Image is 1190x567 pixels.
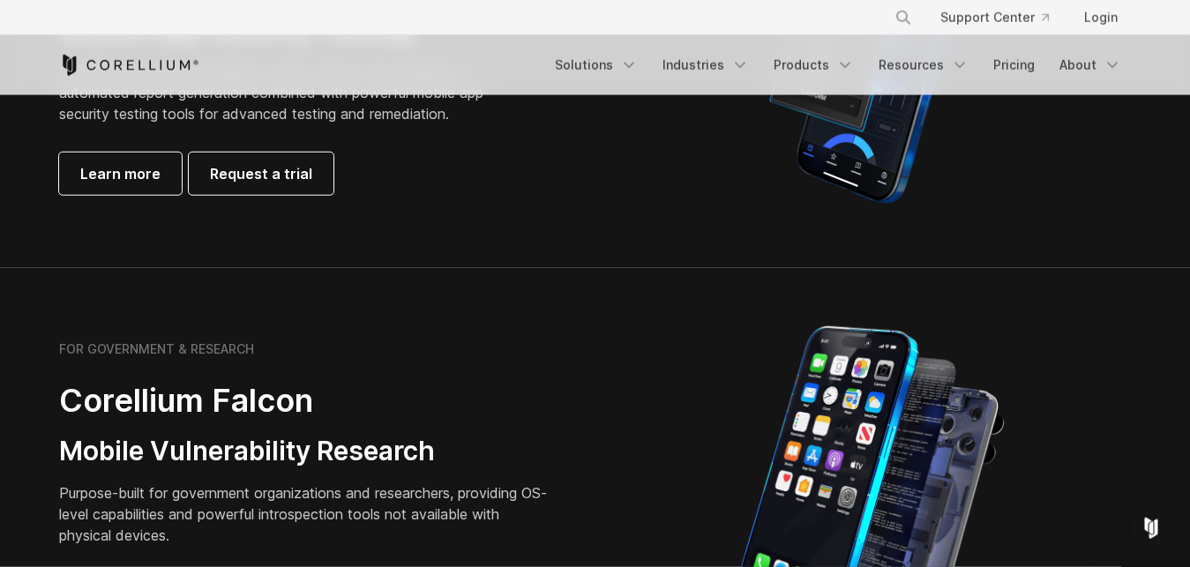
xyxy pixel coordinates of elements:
[80,163,161,184] span: Learn more
[983,49,1045,81] a: Pricing
[763,49,864,81] a: Products
[873,2,1132,34] div: Navigation Menu
[189,153,333,195] a: Request a trial
[544,49,1132,81] div: Navigation Menu
[887,2,919,34] button: Search
[652,49,760,81] a: Industries
[210,163,312,184] span: Request a trial
[59,435,553,468] h3: Mobile Vulnerability Research
[544,49,648,81] a: Solutions
[1130,507,1172,549] iframe: Intercom live chat
[1049,49,1132,81] a: About
[59,153,182,195] a: Learn more
[59,482,553,546] p: Purpose-built for government organizations and researchers, providing OS-level capabilities and p...
[1070,2,1132,34] a: Login
[926,2,1063,34] a: Support Center
[59,55,199,76] a: Corellium Home
[59,341,254,357] h6: FOR GOVERNMENT & RESEARCH
[868,49,979,81] a: Resources
[59,381,553,421] h2: Corellium Falcon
